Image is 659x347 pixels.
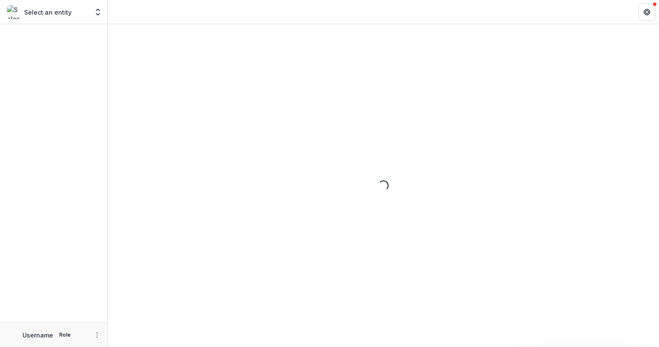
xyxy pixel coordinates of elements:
p: Username [22,331,53,340]
img: Select an entity [7,5,21,19]
p: Select an entity [24,8,72,17]
p: Role [56,331,73,339]
button: Open entity switcher [92,3,104,21]
button: More [92,330,102,340]
button: Get Help [638,3,656,21]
